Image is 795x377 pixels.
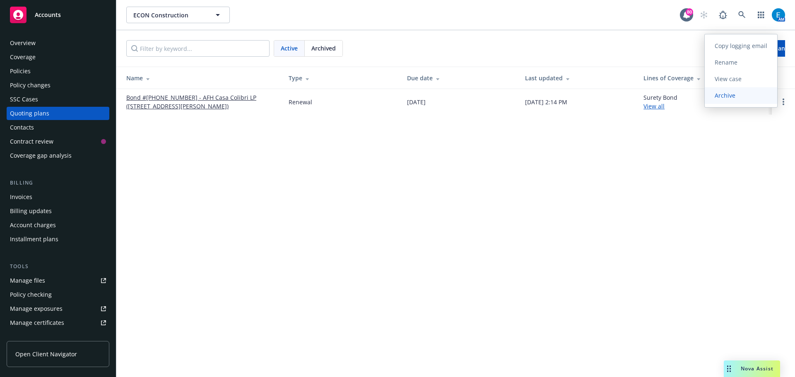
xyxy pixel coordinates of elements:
span: Active [281,44,298,53]
a: Report a Bug [715,7,731,23]
a: Manage files [7,274,109,287]
a: Bond #[PHONE_NUMBER] - AFH Casa Colibri LP ([STREET_ADDRESS][PERSON_NAME]) [126,93,275,110]
div: Invoices [10,190,32,204]
div: [DATE] [407,98,426,106]
div: Contract review [10,135,53,148]
div: Billing [7,179,109,187]
a: Overview [7,36,109,50]
span: Archived [311,44,336,53]
div: Billing updates [10,204,52,218]
span: View case [705,75,752,83]
div: Overview [10,36,36,50]
button: ECON Construction [126,7,230,23]
a: Policy changes [7,79,109,92]
a: Switch app [753,7,769,23]
a: Billing updates [7,204,109,218]
div: 80 [686,8,693,16]
div: Coverage [10,50,36,64]
a: Quoting plans [7,107,109,120]
a: Coverage gap analysis [7,149,109,162]
div: Contacts [10,121,34,134]
div: Due date [407,74,512,82]
a: Policy checking [7,288,109,301]
div: Account charges [10,219,56,232]
span: Copy logging email [705,42,777,50]
span: Nova Assist [741,365,773,372]
span: Rename [705,58,747,66]
div: Manage certificates [10,316,64,329]
a: View all [643,102,665,110]
a: Manage certificates [7,316,109,329]
div: Policy checking [10,288,52,301]
a: SSC Cases [7,93,109,106]
span: Archive [705,91,745,99]
div: Drag to move [724,360,734,377]
div: Policy changes [10,79,51,92]
div: Type [289,74,394,82]
span: ECON Construction [133,11,205,19]
div: Lines of Coverage [643,74,765,82]
div: Manage files [10,274,45,287]
div: Manage claims [10,330,52,343]
span: Accounts [35,12,61,18]
span: Open Client Navigator [15,350,77,358]
img: photo [772,8,785,22]
a: Coverage [7,50,109,64]
div: Surety Bond [643,93,677,110]
a: Contacts [7,121,109,134]
a: Open options [778,97,788,107]
div: Coverage gap analysis [10,149,72,162]
a: Manage exposures [7,302,109,315]
div: Installment plans [10,233,58,246]
a: Manage claims [7,330,109,343]
div: Tools [7,262,109,271]
a: Contract review [7,135,109,148]
div: Manage exposures [10,302,63,315]
div: SSC Cases [10,93,38,106]
div: Renewal [289,98,312,106]
a: Accounts [7,3,109,26]
div: Last updated [525,74,630,82]
a: Start snowing [696,7,712,23]
a: Search [734,7,750,23]
a: Installment plans [7,233,109,246]
a: Policies [7,65,109,78]
div: [DATE] 2:14 PM [525,98,567,106]
div: Policies [10,65,31,78]
button: Nova Assist [724,360,780,377]
a: Invoices [7,190,109,204]
div: Name [126,74,275,82]
div: Quoting plans [10,107,49,120]
input: Filter by keyword... [126,40,270,57]
a: Account charges [7,219,109,232]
